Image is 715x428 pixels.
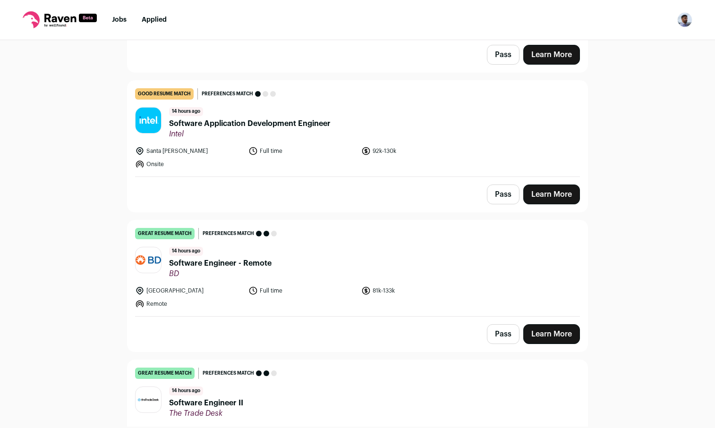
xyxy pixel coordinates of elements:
[169,397,243,409] span: Software Engineer II
[248,146,356,156] li: Full time
[361,286,469,295] li: 81k-133k
[135,159,243,169] li: Onsite
[142,17,167,23] a: Applied
[169,247,203,256] span: 14 hours ago
[169,409,243,418] span: The Trade Desk
[203,229,254,238] span: Preferences match
[169,386,203,395] span: 14 hours ago
[487,324,519,344] button: Pass
[169,118,331,129] span: Software Application Development Engineer
[361,146,469,156] li: 92k-130k
[135,299,243,309] li: Remote
[248,286,356,295] li: Full time
[136,396,161,403] img: d292e6c6303b82c301220a60e9ab60fbef4cecea4acd07800531742dd162d744.png
[135,228,195,239] div: great resume match
[136,108,161,133] img: 9428a2850fa2be040e5838e8a77af989d17adc7f1b622af2aa10c4563330801f.jpg
[487,45,519,65] button: Pass
[136,255,161,265] img: 4790ddf9c68e437f657af68011a1cbd30c7a61292ce9657cd8ba6740285a9d7d.png
[203,369,254,378] span: Preferences match
[523,185,580,204] a: Learn More
[169,269,272,278] span: BD
[135,146,243,156] li: Santa [PERSON_NAME]
[677,12,692,27] button: Open dropdown
[135,286,243,295] li: [GEOGRAPHIC_DATA]
[677,12,692,27] img: 11045380-medium_jpg
[523,324,580,344] a: Learn More
[487,185,519,204] button: Pass
[169,107,203,116] span: 14 hours ago
[128,220,587,316] a: great resume match Preferences match 14 hours ago Software Engineer - Remote BD [GEOGRAPHIC_DATA]...
[523,45,580,65] a: Learn More
[169,129,331,139] span: Intel
[169,258,272,269] span: Software Engineer - Remote
[202,89,253,99] span: Preferences match
[135,368,195,379] div: great resume match
[128,81,587,176] a: good resume match Preferences match 14 hours ago Software Application Development Engineer Intel ...
[135,88,194,100] div: good resume match
[112,17,127,23] a: Jobs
